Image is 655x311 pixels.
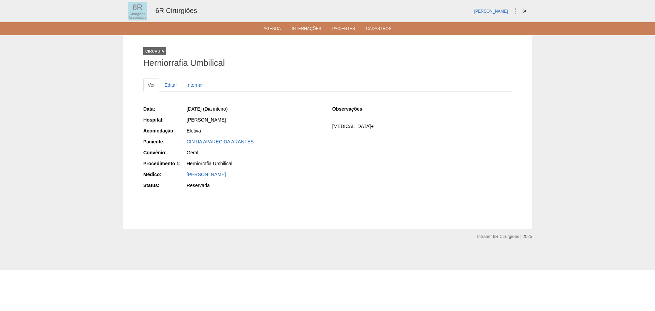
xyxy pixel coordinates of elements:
[523,9,526,13] i: Sair
[264,26,281,33] a: Agenda
[143,105,186,112] div: Data:
[143,182,186,189] div: Status:
[187,172,226,177] a: [PERSON_NAME]
[187,116,323,123] div: [PERSON_NAME]
[160,79,181,91] a: Editar
[187,127,323,134] div: Eletiva
[366,26,392,33] a: Cadastros
[143,138,186,145] div: Paciente:
[187,149,323,156] div: Geral
[143,59,512,67] h1: Herniorrafia Umbilical
[143,79,159,91] a: Ver
[143,160,186,167] div: Procedimento 1:
[187,182,323,189] div: Reservada
[143,127,186,134] div: Acomodação:
[332,123,512,130] p: [MEDICAL_DATA]+
[187,160,323,167] div: Herniorrafia Umbilical
[332,26,355,33] a: Pacientes
[143,171,186,178] div: Médico:
[474,9,508,14] a: [PERSON_NAME]
[143,47,166,55] div: Cirurgia
[182,79,207,91] a: Internar
[477,233,532,240] div: Intranet 6R Cirurgiões | 2025
[155,7,197,14] a: 6R Cirurgiões
[187,106,228,112] span: [DATE] (Dia inteiro)
[143,149,186,156] div: Convênio:
[187,139,254,144] a: CINTIA APARECIDA ARANTES
[143,116,186,123] div: Hospital:
[332,105,375,112] div: Observações:
[292,26,321,33] a: Internações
